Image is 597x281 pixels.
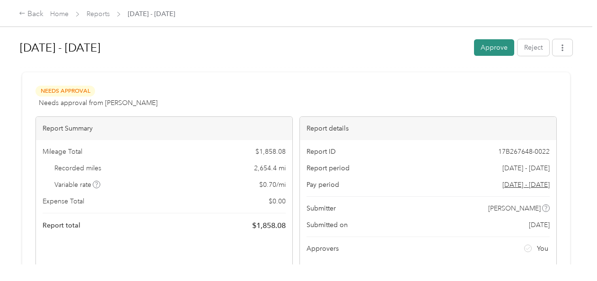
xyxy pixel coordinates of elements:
span: Submitter [307,203,336,213]
span: $ 0.70 / mi [259,180,286,190]
span: Needs approval from [PERSON_NAME] [39,98,158,108]
span: [DATE] - [DATE] [128,9,175,19]
span: Report ID [307,147,336,157]
span: Pay period [307,180,339,190]
span: [DATE] - [DATE] [502,163,550,173]
button: Reject [518,39,549,56]
span: [PERSON_NAME] [488,203,541,213]
span: Expense Total [43,196,84,206]
span: $ 0.00 [269,196,286,206]
span: You [537,244,548,254]
a: Home [50,10,69,18]
span: Report total [43,220,80,230]
span: 2,654.4 mi [254,163,286,173]
div: Back [19,9,44,20]
span: Approvers [307,244,339,254]
span: [DATE] [529,220,550,230]
iframe: Everlance-gr Chat Button Frame [544,228,597,281]
span: Variable rate [54,180,101,190]
span: Report period [307,163,350,173]
a: Reports [87,10,110,18]
span: $ 1,858.08 [255,147,286,157]
span: Go to pay period [502,180,550,190]
div: Report details [300,117,556,140]
span: Needs Approval [35,86,95,97]
span: 17B267648-0022 [498,147,550,157]
span: Mileage Total [43,147,82,157]
button: Approve [474,39,514,56]
h1: Aug 1 - 31, 2025 [20,36,467,59]
span: Submitted on [307,220,348,230]
span: Recorded miles [54,163,101,173]
span: $ 1,858.08 [252,220,286,231]
div: Report Summary [36,117,292,140]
